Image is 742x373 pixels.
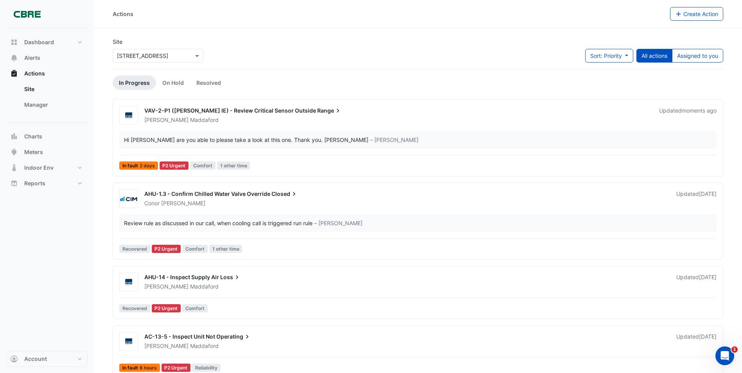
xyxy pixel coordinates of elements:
button: Sort: Priority [585,49,633,63]
span: Recovered [119,304,150,312]
span: Maddaford [190,283,219,291]
span: 1 other time [209,245,243,253]
span: Actions [24,70,45,77]
div: P2 Urgent [152,245,181,253]
app-icon: Actions [10,70,18,77]
span: Reliability [192,364,221,372]
span: Thu 24-Jul-2025 13:03 AWST [699,333,717,340]
span: 2 days [140,163,155,168]
div: Review rule as discussed in our call, when cooling call is triggered run rule [124,219,313,227]
span: Fri 26-Sep-2025 11:59 AWST [699,190,717,197]
app-icon: Dashboard [10,38,18,46]
span: Create Action [683,11,718,17]
a: Resolved [190,75,227,90]
div: P2 Urgent [152,304,181,312]
span: Mon 08-Sep-2025 15:38 AWST [699,274,717,280]
app-icon: Meters [10,148,18,156]
img: Icon Logic [120,112,138,120]
span: Conor [144,200,160,206]
button: Charts [6,129,88,144]
span: Comfort [190,161,216,170]
span: [PERSON_NAME] [161,199,205,207]
app-icon: Indoor Env [10,164,18,172]
img: Company Logo [9,6,45,22]
span: Sort: Priority [590,52,622,59]
a: On Hold [156,75,190,90]
button: Indoor Env [6,160,88,176]
button: Dashboard [6,34,88,50]
button: Alerts [6,50,88,66]
span: Wed 08-Oct-2025 14:38 AWST [682,107,717,114]
span: In fault [119,364,160,372]
span: Maddaford [190,116,219,124]
span: [PERSON_NAME] [144,343,189,349]
span: Loss [220,273,241,281]
span: Operating [216,333,251,341]
img: Icon Logic [120,278,138,286]
span: Reports [24,179,45,187]
button: Actions [6,66,88,81]
div: P2 Urgent [160,161,189,170]
span: Account [24,355,47,363]
span: Indoor Env [24,164,54,172]
label: Site [113,38,122,46]
div: Updated [676,333,717,350]
app-icon: Reports [10,179,18,187]
div: Actions [113,10,133,18]
div: Updated [676,273,717,291]
span: Charts [24,133,42,140]
span: AC-13-5 - Inspect Unit Not [144,333,215,340]
span: Comfort [182,245,208,253]
span: Dashboard [24,38,54,46]
img: Icon Logic [120,338,138,346]
span: – [PERSON_NAME] [314,219,363,227]
span: VAV-2-P1 ([PERSON_NAME] IE) - Review Critical Sensor Outside [144,107,316,114]
span: Range [317,107,342,115]
img: CIM [120,195,138,203]
span: Alerts [24,54,40,62]
button: Account [6,351,88,367]
span: 1 [731,346,738,353]
div: Actions [6,81,88,116]
span: [PERSON_NAME] [144,117,189,123]
span: Closed [271,190,298,198]
span: 1 other time [217,161,250,170]
button: Meters [6,144,88,160]
div: P2 Urgent [162,364,191,372]
span: – [PERSON_NAME] [370,136,419,144]
div: Updated [676,190,717,207]
span: AHU-1.3 - Confirm Chilled Water Valve Override [144,190,270,197]
span: Maddaford [190,342,219,350]
a: Site [18,81,88,97]
span: 6 hours [140,366,157,370]
span: [PERSON_NAME] [144,283,189,290]
span: Comfort [182,304,208,312]
button: Assigned to you [672,49,723,63]
div: Updated [659,107,717,124]
a: Manager [18,97,88,113]
button: Create Action [670,7,724,21]
a: In Progress [113,75,156,90]
span: In fault [119,161,158,170]
div: Hi [PERSON_NAME] are you able to please take a look at this one. Thank you. [PERSON_NAME] [124,136,368,144]
span: Recovered [119,245,150,253]
span: Meters [24,148,43,156]
button: All actions [636,49,672,63]
span: AHU-14 - Inspect Supply Air [144,274,219,280]
button: Reports [6,176,88,191]
app-icon: Charts [10,133,18,140]
iframe: Intercom live chat [715,346,734,365]
app-icon: Alerts [10,54,18,62]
